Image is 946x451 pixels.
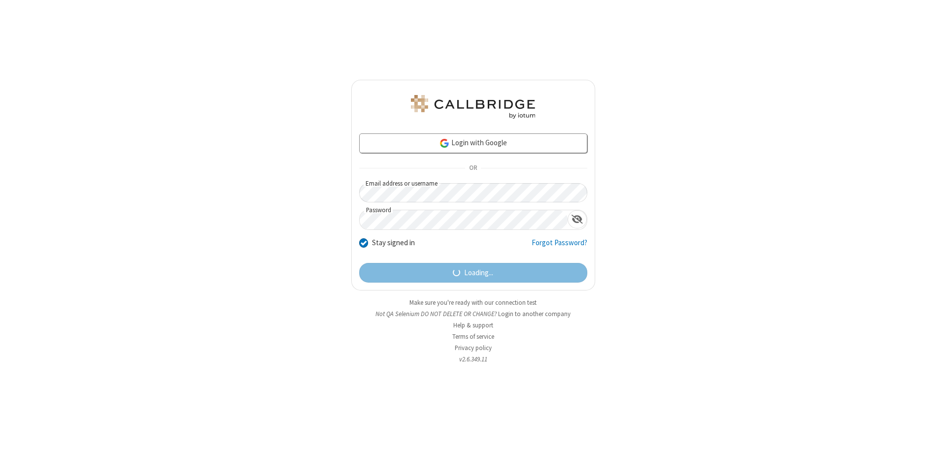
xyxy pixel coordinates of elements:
div: Show password [568,210,587,228]
a: Privacy policy [455,344,492,352]
label: Stay signed in [372,237,415,249]
button: Login to another company [498,309,571,319]
img: QA Selenium DO NOT DELETE OR CHANGE [409,95,537,119]
a: Login with Google [359,133,587,153]
a: Help & support [453,321,493,329]
li: v2.6.349.11 [351,354,595,364]
span: OR [465,161,481,175]
a: Forgot Password? [532,237,587,256]
a: Terms of service [452,332,494,341]
li: Not QA Selenium DO NOT DELETE OR CHANGE? [351,309,595,319]
button: Loading... [359,263,587,283]
span: Loading... [464,267,493,279]
img: google-icon.png [439,138,450,149]
a: Make sure you're ready with our connection test [409,298,537,307]
input: Password [360,210,568,229]
iframe: Chat [921,425,939,444]
input: Email address or username [359,183,587,202]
